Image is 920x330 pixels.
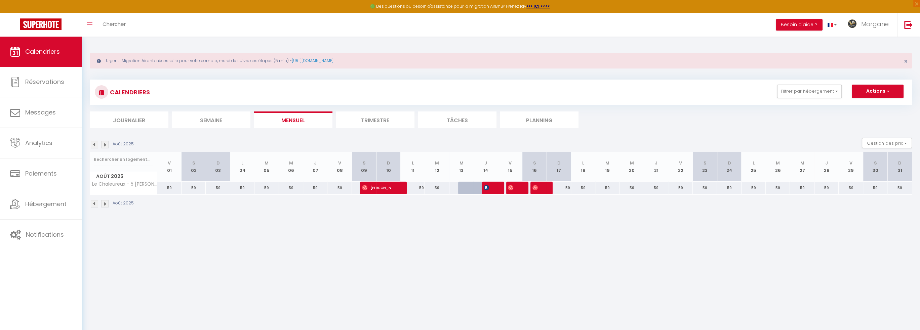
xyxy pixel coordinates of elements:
abbr: M [289,160,293,166]
div: 59 [425,182,449,194]
span: Hébergement [25,200,67,208]
abbr: M [630,160,634,166]
abbr: M [265,160,269,166]
div: 59 [327,182,352,194]
span: Août 2025 [90,172,157,181]
img: logout [904,20,913,29]
th: 06 [279,152,303,182]
div: 59 [401,182,425,194]
abbr: D [216,160,220,166]
th: 20 [620,152,644,182]
input: Rechercher un logement... [94,153,153,166]
button: Actions [852,85,904,98]
div: 59 [790,182,814,194]
th: 29 [839,152,863,182]
th: 25 [742,152,766,182]
th: 05 [254,152,279,182]
th: 09 [352,152,376,182]
div: 59 [595,182,619,194]
span: Réservations [25,78,64,86]
span: Analytics [25,139,52,147]
button: Filtrer par hébergement [777,85,842,98]
div: 59 [863,182,887,194]
th: 10 [376,152,400,182]
th: 07 [303,152,327,182]
th: 04 [230,152,254,182]
th: 30 [863,152,887,182]
abbr: V [509,160,512,166]
th: 27 [790,152,814,182]
abbr: S [533,160,536,166]
abbr: M [800,160,804,166]
abbr: S [703,160,706,166]
abbr: S [363,160,366,166]
div: 59 [717,182,741,194]
th: 23 [693,152,717,182]
li: Mensuel [254,111,332,128]
div: Urgent : Migration Airbnb nécessaire pour votre compte, merci de suivre ces étapes (5 min) - [90,53,912,68]
span: Le Chaleureux - 5 [PERSON_NAME] centre, 500m² de jardin [91,182,158,187]
a: ... Morgane [842,13,897,37]
abbr: S [874,160,877,166]
th: 08 [327,152,352,182]
th: 22 [668,152,692,182]
div: 59 [182,182,206,194]
th: 31 [887,152,912,182]
abbr: L [412,160,414,166]
abbr: M [776,160,780,166]
abbr: M [605,160,609,166]
th: 17 [547,152,571,182]
div: 59 [693,182,717,194]
th: 18 [571,152,595,182]
div: 59 [279,182,303,194]
span: Notifications [26,230,64,239]
abbr: D [727,160,731,166]
th: 13 [449,152,474,182]
div: 59 [814,182,839,194]
abbr: V [338,160,341,166]
th: 26 [766,152,790,182]
abbr: S [192,160,195,166]
th: 11 [401,152,425,182]
p: Août 2025 [113,200,134,206]
abbr: L [582,160,584,166]
th: 02 [182,152,206,182]
th: 19 [595,152,619,182]
abbr: D [898,160,902,166]
div: 59 [571,182,595,194]
abbr: L [753,160,755,166]
abbr: M [459,160,464,166]
img: ... [847,19,857,29]
th: 24 [717,152,741,182]
li: Tâches [418,111,496,128]
span: Messages [25,108,56,116]
button: Gestion des prix [862,138,912,148]
div: 59 [303,182,327,194]
th: 01 [157,152,182,182]
a: [URL][DOMAIN_NAME] [292,58,333,63]
li: Trimestre [336,111,414,128]
abbr: M [435,160,439,166]
button: Besoin d'aide ? [776,19,823,31]
abbr: J [825,160,828,166]
th: 12 [425,152,449,182]
abbr: V [679,160,682,166]
div: 59 [157,182,182,194]
div: 59 [547,182,571,194]
th: 21 [644,152,668,182]
div: 59 [766,182,790,194]
div: 59 [620,182,644,194]
div: 59 [644,182,668,194]
h3: CALENDRIERS [108,85,150,100]
span: [PERSON_NAME] [362,181,394,194]
div: 59 [254,182,279,194]
a: >>> ICI <<<< [526,3,550,9]
div: 59 [230,182,254,194]
p: Août 2025 [113,141,134,147]
li: Planning [500,111,578,128]
th: 14 [474,152,498,182]
span: Morgane [861,20,889,28]
div: 59 [668,182,692,194]
span: Chercher [103,20,126,28]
